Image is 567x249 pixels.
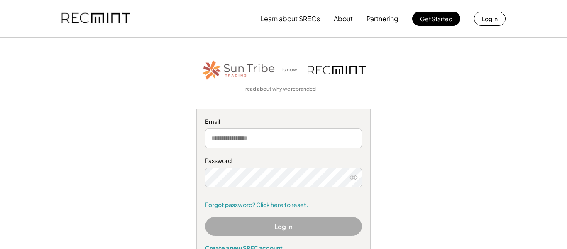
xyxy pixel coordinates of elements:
button: Learn about SRECs [260,10,320,27]
div: Email [205,118,362,126]
button: Log in [474,12,506,26]
img: STT_Horizontal_Logo%2B-%2BColor.png [201,59,276,81]
button: Partnering [367,10,398,27]
div: Password [205,157,362,165]
button: Get Started [412,12,460,26]
div: is now [280,67,303,74]
img: recmint-logotype%403x.png [61,5,130,33]
img: recmint-logotype%403x.png [308,66,366,74]
a: Forgot password? Click here to reset. [205,201,362,209]
a: read about why we rebranded → [245,86,322,93]
button: Log In [205,217,362,236]
button: About [334,10,353,27]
